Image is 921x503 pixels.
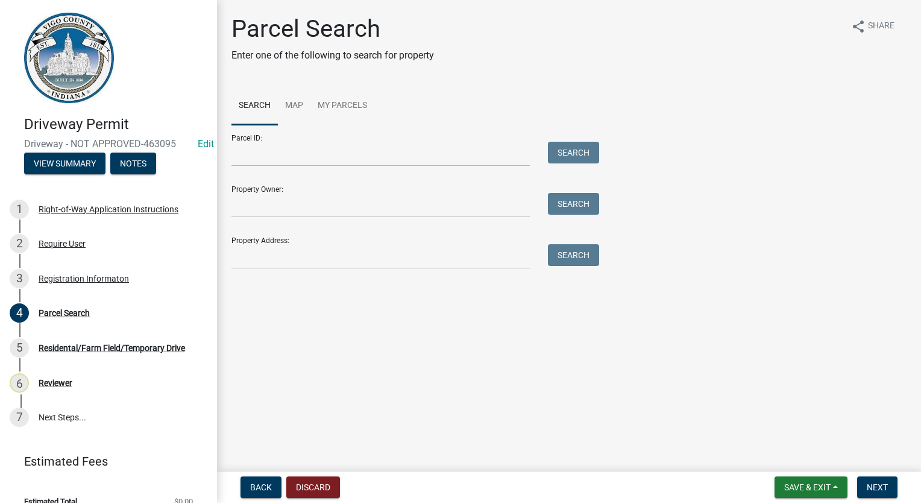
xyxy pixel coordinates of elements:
[548,142,599,163] button: Search
[868,19,894,34] span: Share
[198,138,214,150] wm-modal-confirm: Edit Application Number
[784,482,831,492] span: Save & Exit
[775,476,847,498] button: Save & Exit
[10,338,29,358] div: 5
[39,205,178,214] div: Right-of-Way Application Instructions
[841,14,904,38] button: shareShare
[10,449,198,473] a: Estimated Fees
[39,309,90,317] div: Parcel Search
[231,48,434,63] p: Enter one of the following to search for property
[231,14,434,43] h1: Parcel Search
[857,476,897,498] button: Next
[240,476,281,498] button: Back
[250,482,272,492] span: Back
[24,13,114,103] img: Vigo County, Indiana
[39,379,72,387] div: Reviewer
[310,87,374,125] a: My Parcels
[24,138,193,150] span: Driveway - NOT APPROVED-463095
[39,344,185,352] div: Residental/Farm Field/Temporary Drive
[548,193,599,215] button: Search
[286,476,340,498] button: Discard
[10,269,29,288] div: 3
[867,482,888,492] span: Next
[24,116,207,133] h4: Driveway Permit
[10,303,29,323] div: 4
[548,244,599,266] button: Search
[10,234,29,253] div: 2
[231,87,278,125] a: Search
[39,239,86,248] div: Require User
[198,138,214,150] a: Edit
[24,159,105,169] wm-modal-confirm: Summary
[10,408,29,427] div: 7
[110,153,156,174] button: Notes
[24,153,105,174] button: View Summary
[39,274,129,283] div: Registration Informaton
[10,200,29,219] div: 1
[110,159,156,169] wm-modal-confirm: Notes
[278,87,310,125] a: Map
[851,19,866,34] i: share
[10,373,29,393] div: 6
